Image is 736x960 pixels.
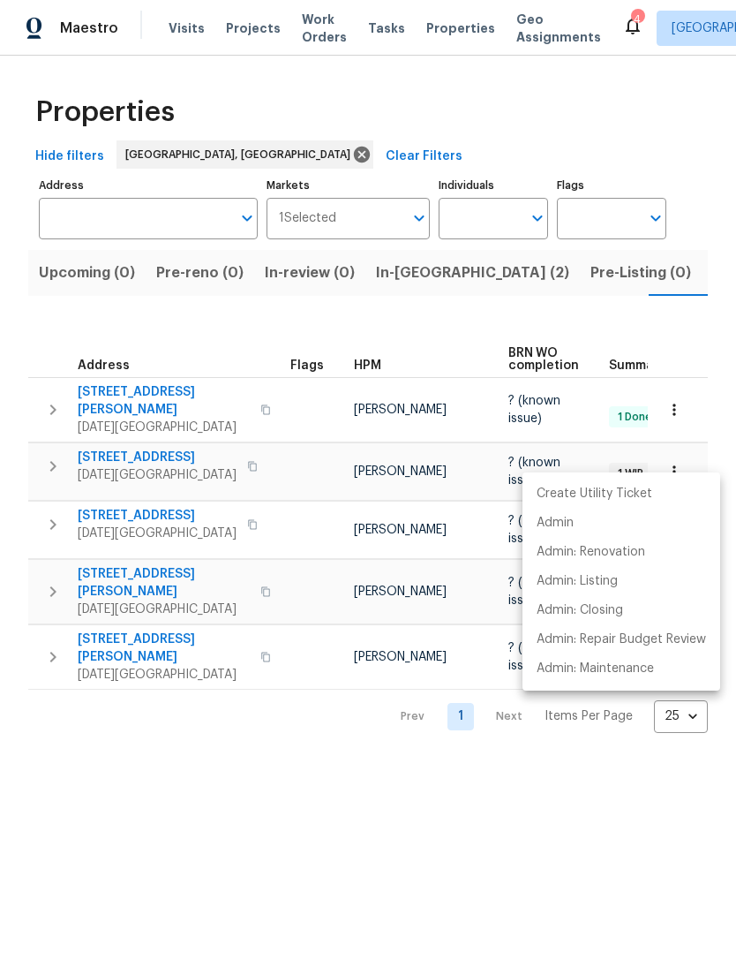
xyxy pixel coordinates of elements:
[537,601,623,620] p: Admin: Closing
[537,485,652,503] p: Create Utility Ticket
[537,660,654,678] p: Admin: Maintenance
[537,631,706,649] p: Admin: Repair Budget Review
[537,514,574,533] p: Admin
[537,572,618,591] p: Admin: Listing
[537,543,645,562] p: Admin: Renovation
